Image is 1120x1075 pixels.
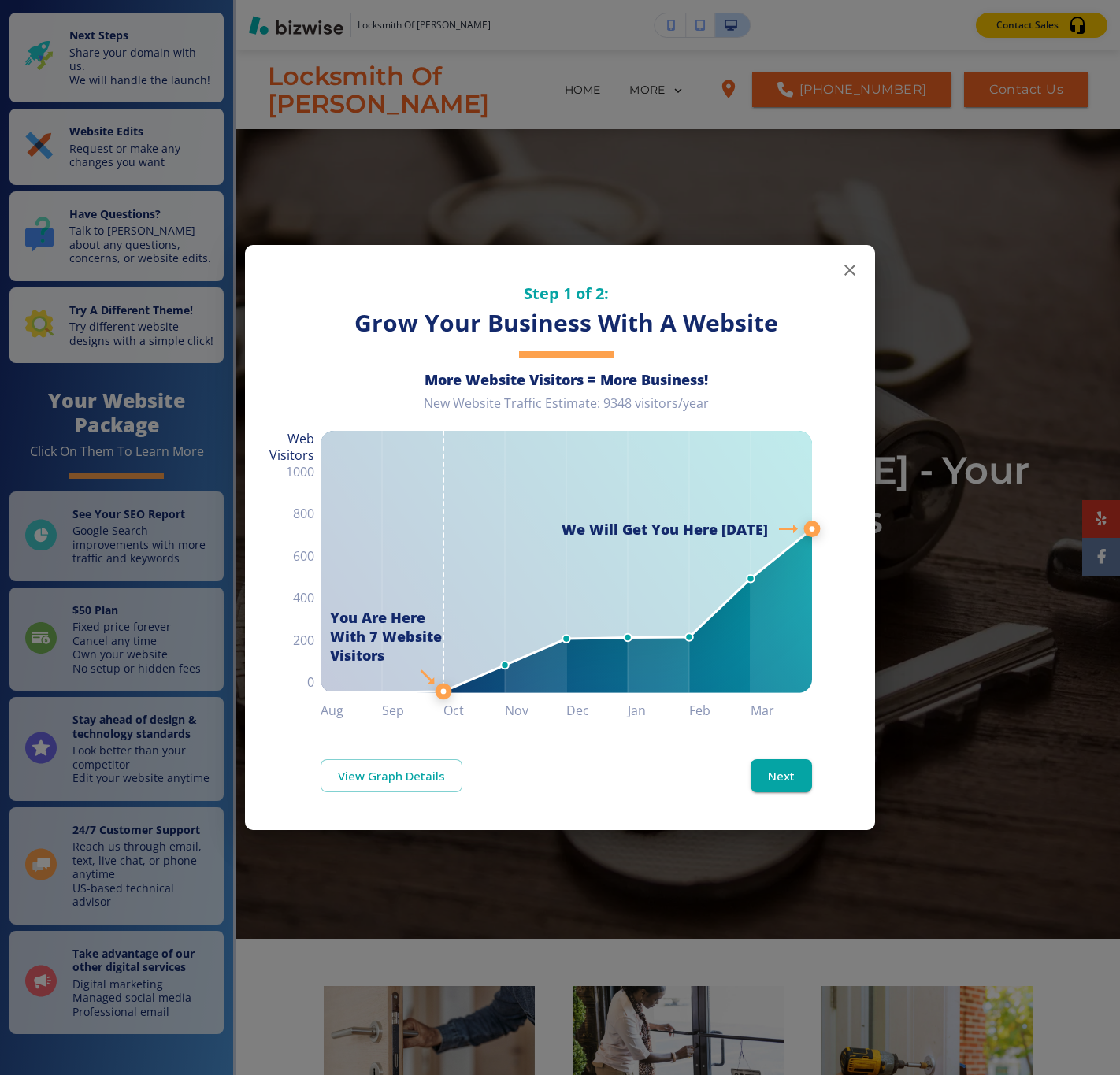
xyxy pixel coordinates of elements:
h6: Mar [751,699,812,721]
h6: Feb [689,699,751,721]
h6: Oct [443,699,505,721]
button: Next [751,759,812,792]
h3: Grow Your Business With A Website [321,307,812,339]
h6: Dec [566,699,628,721]
h6: Jan [628,699,689,721]
h6: More Website Visitors = More Business! [321,370,812,389]
h6: Aug [321,699,382,721]
div: New Website Traffic Estimate: 9348 visitors/year [321,395,812,424]
a: View Graph Details [321,759,462,792]
h6: Nov [505,699,566,721]
h6: Sep [382,699,443,721]
h5: Step 1 of 2: [321,283,812,304]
